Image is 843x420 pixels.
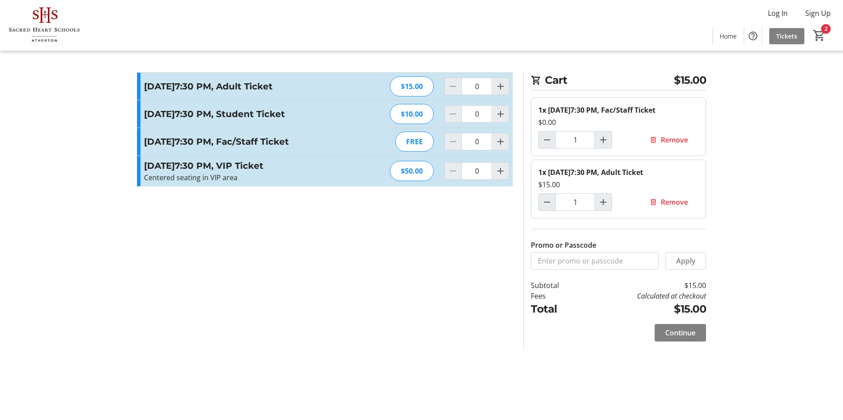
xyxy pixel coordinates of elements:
[395,132,434,152] div: FREE
[492,133,509,150] button: Increment by one
[676,256,695,266] span: Apply
[595,132,612,148] button: Increment by one
[720,32,737,41] span: Home
[531,280,582,291] td: Subtotal
[390,76,434,96] div: $15.00
[805,8,831,18] span: Sign Up
[639,131,699,149] button: Remove
[661,197,688,207] span: Remove
[674,72,706,88] span: $15.00
[661,135,688,145] span: Remove
[768,8,788,18] span: Log In
[539,194,555,210] button: Decrement by one
[798,6,838,20] button: Sign Up
[144,80,336,93] h3: [DATE]7:30 PM, Adult Ticket
[639,193,699,211] button: Remove
[144,135,336,148] h3: [DATE]7:30 PM, Fac/Staff Ticket
[492,78,509,95] button: Increment by one
[769,28,804,44] a: Tickets
[144,172,336,183] p: Centered seating in VIP area
[776,32,797,41] span: Tickets
[5,4,83,47] img: Sacred Heart Schools, Atherton's Logo
[390,161,434,181] div: $50.00
[531,291,582,301] td: Fees
[461,78,492,95] input: Saturday, Oct 25, 2025 @7:30 PM, Adult Ticket Quantity
[531,301,582,317] td: Total
[582,291,706,301] td: Calculated at checkout
[811,28,827,43] button: Cart
[538,117,699,128] div: $0.00
[461,162,492,180] input: Saturday, Oct 25, 2025 @7:30 PM, VIP Ticket Quantity
[666,252,706,270] button: Apply
[492,163,509,179] button: Increment by one
[713,28,744,44] a: Home
[538,105,699,115] div: 1x [DATE]7:30 PM, Fac/Staff Ticket
[390,104,434,124] div: $10.00
[595,194,612,210] button: Increment by one
[144,159,336,172] h3: [DATE]7:30 PM, VIP Ticket
[582,301,706,317] td: $15.00
[761,6,795,20] button: Log In
[555,131,595,149] input: Saturday, Oct 25, 2025 @7:30 PM, Fac/Staff Ticket Quantity
[538,179,699,190] div: $15.00
[744,27,762,45] button: Help
[531,240,596,250] label: Promo or Passcode
[531,72,706,90] h2: Cart
[582,280,706,291] td: $15.00
[144,107,336,121] h3: [DATE]7:30 PM, Student Ticket
[492,106,509,122] button: Increment by one
[665,327,695,338] span: Continue
[461,105,492,123] input: Saturday, Oct 25, 2025 @7:30 PM, Student Ticket Quantity
[538,167,699,178] div: 1x [DATE]7:30 PM, Adult Ticket
[539,132,555,148] button: Decrement by one
[461,133,492,150] input: Saturday, Oct 25, 2025 @7:30 PM, Fac/Staff Ticket Quantity
[531,252,659,270] input: Enter promo or passcode
[555,193,595,211] input: Saturday, Oct 25, 2025 @7:30 PM, Adult Ticket Quantity
[655,324,706,342] button: Continue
